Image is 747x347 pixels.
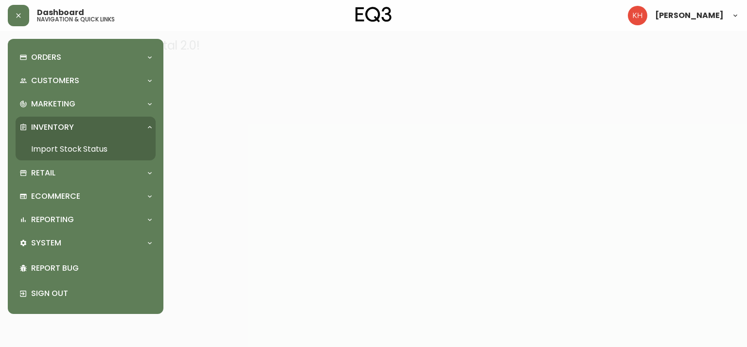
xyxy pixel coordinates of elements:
p: Ecommerce [31,191,80,202]
div: Reporting [16,209,156,230]
p: Inventory [31,122,74,133]
h5: navigation & quick links [37,17,115,22]
a: Import Stock Status [16,138,156,160]
div: Customers [16,70,156,91]
div: Ecommerce [16,186,156,207]
p: Customers [31,75,79,86]
div: System [16,232,156,254]
img: 5c65872b6aec8321f9f614f508141662 [628,6,647,25]
p: Reporting [31,214,74,225]
span: Dashboard [37,9,84,17]
span: [PERSON_NAME] [655,12,724,19]
div: Report Bug [16,256,156,281]
div: Orders [16,47,156,68]
div: Inventory [16,117,156,138]
p: Orders [31,52,61,63]
p: Report Bug [31,263,152,274]
p: System [31,238,61,248]
p: Sign Out [31,288,152,299]
div: Sign Out [16,281,156,306]
p: Marketing [31,99,75,109]
div: Marketing [16,93,156,115]
p: Retail [31,168,55,178]
img: logo [356,7,391,22]
div: Retail [16,162,156,184]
